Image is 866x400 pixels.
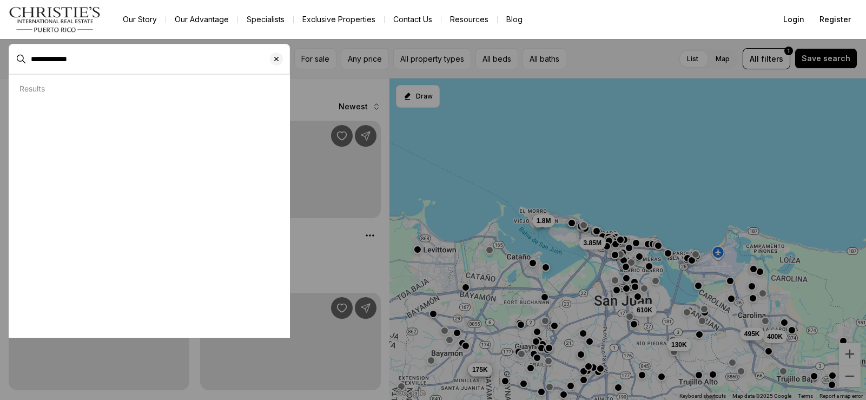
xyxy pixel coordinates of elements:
button: Contact Us [385,12,441,27]
button: Register [813,9,857,30]
a: Our Story [114,12,166,27]
a: Blog [498,12,531,27]
img: logo [9,6,101,32]
span: Register [819,15,851,24]
p: Results [19,84,45,93]
span: Login [783,15,804,24]
a: Specialists [238,12,293,27]
a: Our Advantage [166,12,237,27]
a: Exclusive Properties [294,12,384,27]
a: Resources [441,12,497,27]
button: Clear search input [270,44,289,74]
button: Login [777,9,811,30]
